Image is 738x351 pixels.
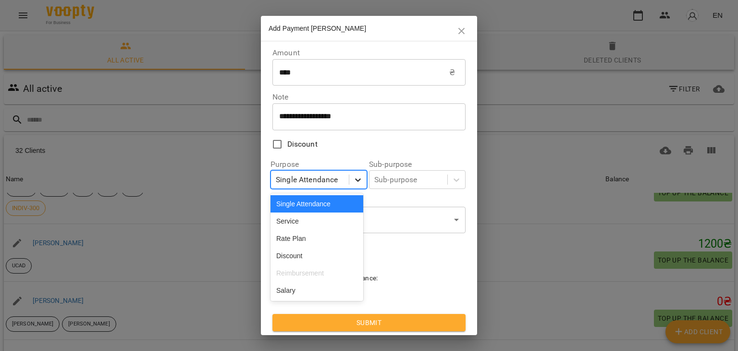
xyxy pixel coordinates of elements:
[271,230,363,247] div: Rate Plan
[272,197,466,204] label: Payment Source
[271,282,363,299] div: Salary
[338,283,400,295] p: ₴ 1600
[271,213,363,230] div: Service
[271,264,363,282] div: Reimbursement
[272,241,466,249] label: Provide date of payment
[287,138,318,150] span: Discount
[271,161,367,168] label: Purpose
[272,314,466,331] button: Submit
[369,161,466,168] label: Sub-purpose
[374,174,418,186] div: Sub-purpose
[269,25,366,32] span: Add Payment [PERSON_NAME]
[271,195,363,213] div: Single Attendance
[276,174,338,186] div: Single Attendance
[271,247,363,264] div: Discount
[338,273,400,284] h6: New Balance :
[449,67,455,78] p: ₴
[272,93,466,101] label: Note
[280,317,458,328] span: Submit
[272,49,466,57] label: Amount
